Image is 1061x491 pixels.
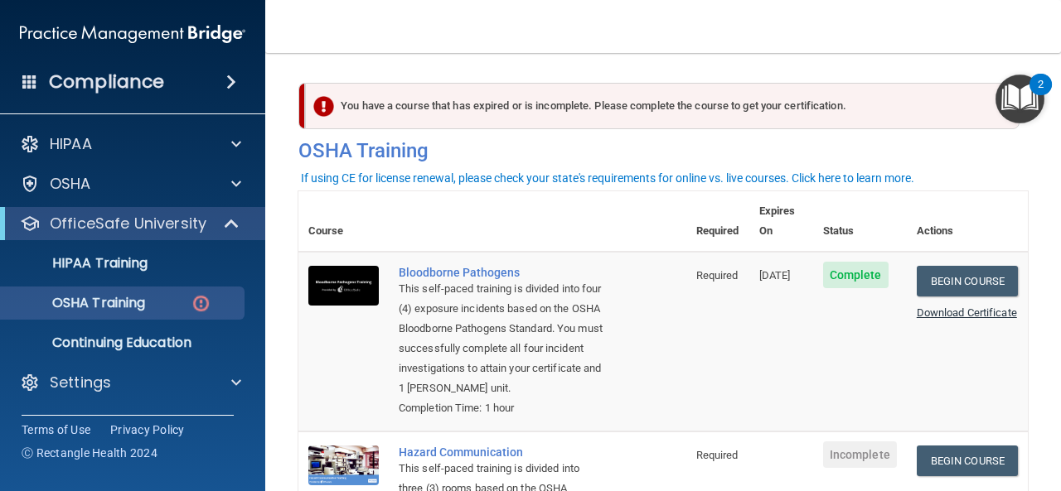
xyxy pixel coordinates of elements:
[399,279,603,398] div: This self-paced training is divided into four (4) exposure incidents based on the OSHA Bloodborne...
[813,191,907,252] th: Status
[11,255,148,272] p: HIPAA Training
[313,96,334,117] img: exclamation-circle-solid-danger.72ef9ffc.png
[50,174,91,194] p: OSHA
[686,191,749,252] th: Required
[907,191,1028,252] th: Actions
[823,441,897,468] span: Incomplete
[696,449,739,461] span: Required
[759,269,791,282] span: [DATE]
[11,295,145,311] p: OSHA Training
[50,214,206,233] p: OfficeSafe University
[50,134,92,154] p: HIPAA
[20,174,241,194] a: OSHA
[22,421,90,438] a: Terms of Use
[917,445,1018,476] a: Begin Course
[298,139,1028,162] h4: OSHA Training
[20,373,241,392] a: Settings
[399,398,603,418] div: Completion Time: 1 hour
[20,134,241,154] a: HIPAA
[305,83,1020,129] div: You have a course that has expired or is incomplete. Please complete the course to get your certi...
[696,269,739,282] span: Required
[917,266,1018,296] a: Begin Course
[22,445,157,461] span: Ⓒ Rectangle Health 2024
[298,170,917,186] button: If using CE for license renewal, please check your state's requirements for online vs. live cours...
[917,306,1017,319] a: Download Certificate
[191,293,211,314] img: danger-circle.6113f641.png
[20,214,240,233] a: OfficeSafe University
[11,335,237,351] p: Continuing Education
[823,262,889,288] span: Complete
[110,421,185,438] a: Privacy Policy
[399,445,603,459] a: Hazard Communication
[298,191,389,252] th: Course
[996,75,1044,123] button: Open Resource Center, 2 new notifications
[749,191,813,252] th: Expires On
[50,373,111,392] p: Settings
[49,70,164,94] h4: Compliance
[301,172,914,184] div: If using CE for license renewal, please check your state's requirements for online vs. live cours...
[1038,84,1044,106] div: 2
[399,266,603,279] a: Bloodborne Pathogens
[20,17,245,51] img: PMB logo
